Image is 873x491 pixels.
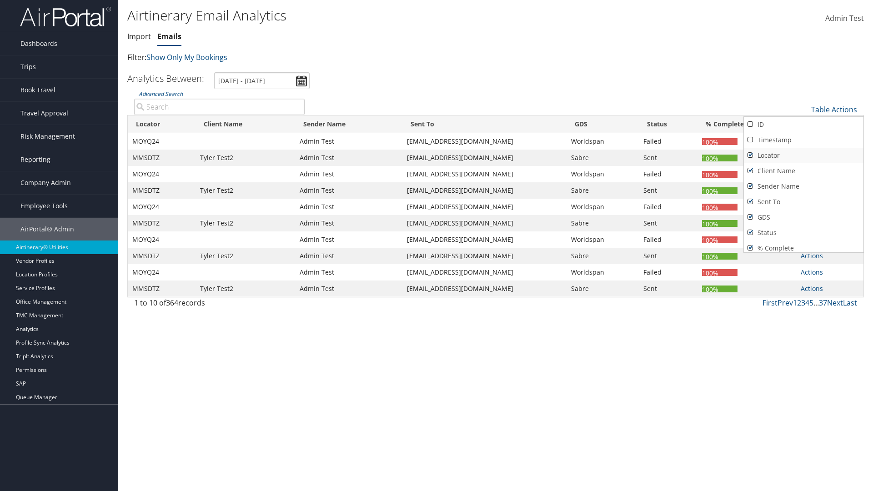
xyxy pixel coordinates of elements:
[744,163,863,179] a: Client Name
[20,55,36,78] span: Trips
[20,6,111,27] img: airportal-logo.png
[20,125,75,148] span: Risk Management
[744,117,863,132] a: ID
[744,148,863,163] a: Locator
[744,179,863,194] a: Sender Name
[744,132,863,148] a: Timestamp
[744,194,863,210] a: Sent To
[744,240,863,256] a: % Complete
[20,102,68,125] span: Travel Approval
[20,195,68,217] span: Employee Tools
[744,210,863,225] a: GDS
[20,218,74,240] span: AirPortal® Admin
[20,79,55,101] span: Book Travel
[20,148,50,171] span: Reporting
[20,171,71,194] span: Company Admin
[744,225,863,240] a: Status
[20,32,57,55] span: Dashboards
